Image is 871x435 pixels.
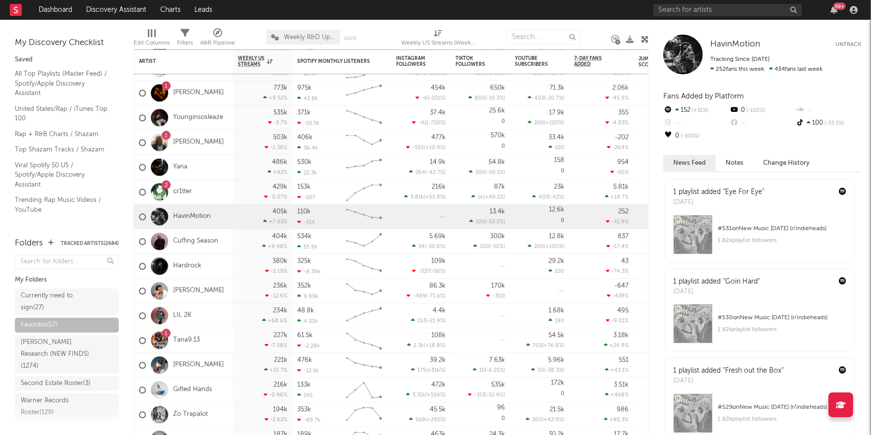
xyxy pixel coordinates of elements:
[267,70,287,77] div: +0.1 %
[545,71,563,77] span: +71.7 %
[297,258,311,264] div: 325k
[710,40,760,48] span: HavinMotion
[264,194,287,200] div: -0.07 %
[15,274,119,286] div: My Folders
[134,25,170,53] div: Edit Columns
[490,208,505,215] div: 13.4k
[469,219,505,225] div: ( )
[639,211,678,223] div: 77.1
[273,283,287,289] div: 236k
[411,195,424,200] span: 3.81k
[297,208,311,215] div: 110k
[415,95,446,101] div: ( )
[487,220,504,225] span: -53.5 %
[274,332,287,338] div: 227k
[618,233,629,240] div: 837
[663,130,729,143] div: 0
[476,220,485,225] span: 100
[639,285,678,297] div: 77.0
[404,194,446,200] div: ( )
[527,70,564,77] div: ( )
[427,294,444,299] span: -71.6 %
[273,307,287,314] div: 234k
[433,307,446,314] div: 4.4k
[607,145,629,151] div: -264 %
[489,107,505,114] div: 25.6k
[574,55,614,67] span: 7-Day Fans Added
[485,195,504,200] span: +40.1 %
[606,318,629,324] div: -9.01 %
[173,237,218,245] a: Cuffing Season
[639,236,678,247] div: 84.5
[639,161,678,173] div: 81.9
[273,208,287,215] div: 405k
[478,195,483,200] span: 1k
[679,134,699,139] span: -100 %
[534,96,544,101] span: 403
[673,277,760,287] div: 1 playlist added
[297,109,311,116] div: 371k
[546,121,563,126] span: +100 %
[546,96,563,101] span: -20.7 %
[297,243,318,250] div: 55.9k
[605,95,629,101] div: -45.9 %
[490,233,505,240] div: 300k
[489,159,505,165] div: 54.8k
[515,204,564,229] div: 0
[284,34,335,41] span: Weekly R&D Updates
[173,386,212,394] a: Gifted Hands
[415,170,425,176] span: 264
[344,36,357,41] button: Save
[297,283,311,289] div: 352k
[412,243,446,250] div: ( )
[430,109,446,116] div: 37.4k
[272,233,287,240] div: 404k
[134,37,170,49] div: Edit Columns
[342,229,386,254] svg: Chart title
[431,269,444,275] span: -56 %
[173,287,224,295] a: [PERSON_NAME]
[415,71,425,77] span: 1.7k
[297,307,314,314] div: 48.8k
[612,85,629,91] div: 2.06k
[342,254,386,279] svg: Chart title
[710,56,770,62] span: Tracking Since: [DATE]
[605,194,629,200] div: +19.7 %
[690,108,708,113] span: +31 %
[613,184,629,190] div: 5.81k
[173,311,191,320] a: LIL 2K
[487,71,504,77] span: -5.41 %
[297,268,321,275] div: -8.39k
[526,342,564,349] div: ( )
[723,189,764,195] a: "Eye For Eye"
[666,304,854,351] a: #530onNew Music [DATE] (r/indieheads)1.82kplaylist followers
[528,120,564,126] div: ( )
[549,206,564,213] div: 12.6k
[534,71,544,77] span: 1.2k
[297,342,320,349] div: -2.28k
[265,145,287,151] div: -2.38 %
[639,359,678,371] div: 80.7
[173,89,224,97] a: [PERSON_NAME]
[431,85,446,91] div: 454k
[716,155,753,171] button: Notes
[795,117,861,130] div: 100
[639,87,678,99] div: 67.5
[429,283,446,289] div: 86.3k
[200,37,235,49] div: A&R Pipeline
[549,332,564,338] div: 54.5k
[412,268,446,275] div: ( )
[15,393,119,420] a: Warner Records Roster(129)
[15,238,43,249] div: Folders
[456,105,505,130] div: 0
[21,337,91,372] div: [PERSON_NAME] Research (NEW FINDS) ( 1274 )
[673,287,760,297] div: [DATE]
[411,318,446,324] div: ( )
[173,336,200,344] a: Tana9.13
[639,260,678,272] div: 56.6
[409,70,446,77] div: ( )
[456,130,505,154] div: 0
[490,85,505,91] div: 650k
[401,25,475,53] div: Weekly US Streams (Weekly US Streams)
[475,96,485,101] span: 800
